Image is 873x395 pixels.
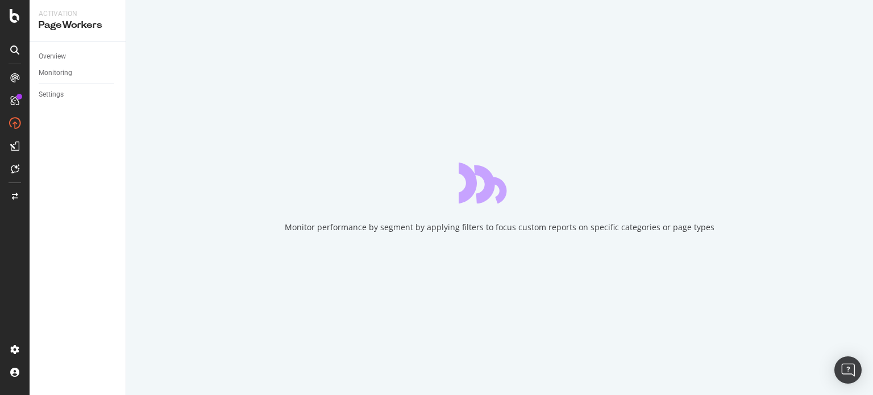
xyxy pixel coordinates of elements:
[39,67,72,79] div: Monitoring
[459,163,541,203] div: animation
[39,9,117,19] div: Activation
[285,222,714,233] div: Monitor performance by segment by applying filters to focus custom reports on specific categories...
[39,89,118,101] a: Settings
[39,89,64,101] div: Settings
[39,67,118,79] a: Monitoring
[39,51,66,63] div: Overview
[39,51,118,63] a: Overview
[39,19,117,32] div: PageWorkers
[834,356,862,384] div: Open Intercom Messenger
